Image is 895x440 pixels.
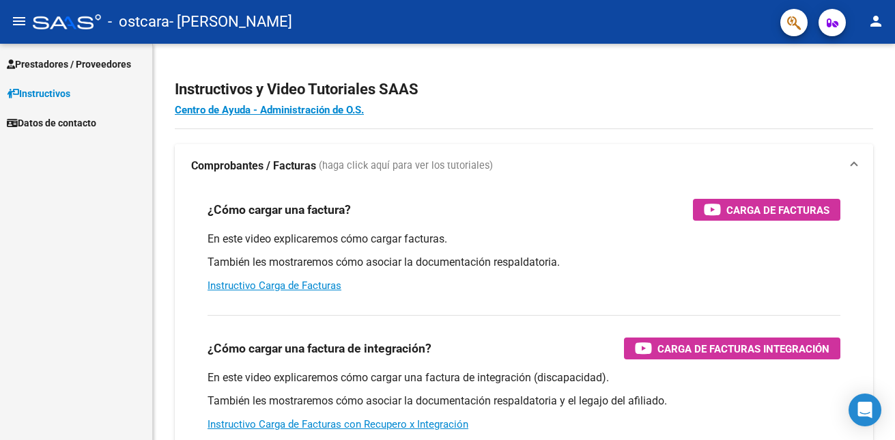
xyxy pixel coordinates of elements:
span: - ostcara [108,7,169,37]
button: Carga de Facturas Integración [624,338,840,359]
span: Carga de Facturas Integración [657,340,829,357]
mat-icon: person [868,13,884,29]
span: Instructivos [7,86,70,101]
p: En este video explicaremos cómo cargar facturas. [208,232,840,247]
mat-icon: menu [11,13,27,29]
a: Centro de Ayuda - Administración de O.S. [175,104,364,116]
p: También les mostraremos cómo asociar la documentación respaldatoria. [208,255,840,270]
button: Carga de Facturas [693,199,840,221]
span: - [PERSON_NAME] [169,7,292,37]
span: Datos de contacto [7,115,96,130]
a: Instructivo Carga de Facturas con Recupero x Integración [208,418,468,430]
p: También les mostraremos cómo asociar la documentación respaldatoria y el legajo del afiliado. [208,394,840,409]
h2: Instructivos y Video Tutoriales SAAS [175,77,873,102]
span: (haga click aquí para ver los tutoriales) [319,159,493,174]
a: Instructivo Carga de Facturas [208,279,341,292]
p: En este video explicaremos cómo cargar una factura de integración (discapacidad). [208,370,840,385]
span: Carga de Facturas [726,202,829,219]
span: Prestadores / Proveedores [7,57,131,72]
mat-expansion-panel-header: Comprobantes / Facturas (haga click aquí para ver los tutoriales) [175,144,873,188]
h3: ¿Cómo cargar una factura de integración? [208,339,431,358]
div: Open Intercom Messenger [849,394,881,426]
h3: ¿Cómo cargar una factura? [208,200,351,219]
strong: Comprobantes / Facturas [191,159,316,174]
